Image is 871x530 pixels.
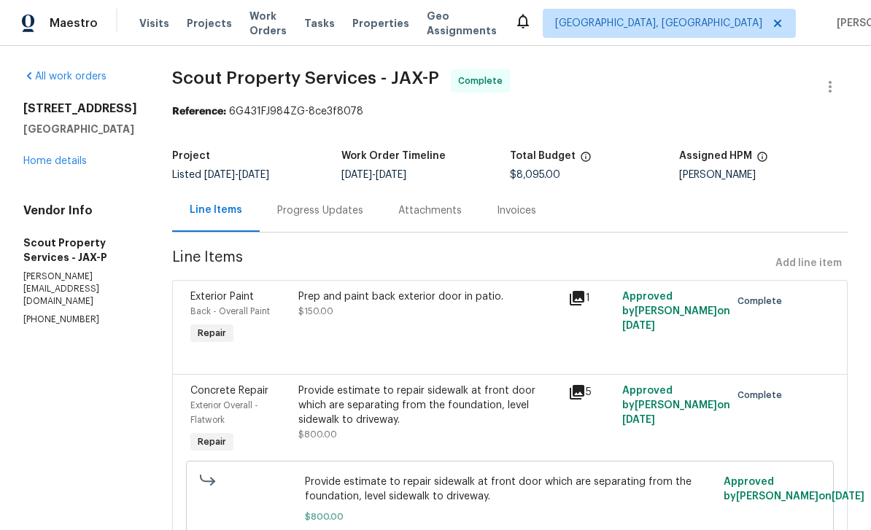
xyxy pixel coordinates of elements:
span: Approved by [PERSON_NAME] on [724,477,864,502]
div: Provide estimate to repair sidewalk at front door which are separating from the foundation, level... [298,383,560,427]
h5: Project [172,151,210,161]
span: Work Orders [249,9,287,38]
span: - [341,170,406,180]
div: Progress Updates [277,203,363,218]
div: Attachments [398,203,462,218]
h5: Assigned HPM [679,151,752,161]
span: - [204,170,269,180]
span: Repair [192,326,232,340]
div: Line Items [190,203,242,217]
span: Exterior Overall - Flatwork [190,401,258,424]
span: [DATE] [832,491,864,502]
a: All work orders [23,71,107,82]
div: 1 [568,289,613,307]
span: Maestro [50,16,98,31]
a: Home details [23,156,87,166]
span: Back - Overall Paint [190,307,270,316]
span: [DATE] [204,170,235,180]
div: Prep and paint back exterior door in patio. [298,289,560,304]
div: [PERSON_NAME] [679,170,848,180]
span: The total cost of line items that have been proposed by Opendoor. This sum includes line items th... [580,151,592,170]
h5: [GEOGRAPHIC_DATA] [23,122,137,136]
span: [DATE] [341,170,372,180]
p: [PHONE_NUMBER] [23,313,137,326]
span: $8,095.00 [510,170,560,180]
span: [DATE] [622,321,655,331]
h4: Vendor Info [23,203,137,218]
h5: Total Budget [510,151,576,161]
span: $800.00 [305,510,716,524]
span: Properties [352,16,409,31]
span: Line Items [172,250,770,277]
span: Provide estimate to repair sidewalk at front door which are separating from the foundation, level... [305,475,716,504]
p: [PERSON_NAME][EMAIL_ADDRESS][DOMAIN_NAME] [23,270,137,308]
span: $150.00 [298,307,333,316]
div: 6G431FJ984ZG-8ce3f8078 [172,104,848,119]
h5: Scout Property Services - JAX-P [23,235,137,265]
span: Exterior Paint [190,292,254,302]
span: Geo Assignments [427,9,497,38]
span: Tasks [304,18,335,28]
div: Invoices [497,203,536,218]
span: [DATE] [622,415,655,425]
span: Complete [738,388,788,402]
span: Complete [458,74,508,88]
span: Visits [139,16,169,31]
span: Concrete Repair [190,386,268,396]
span: Complete [738,294,788,308]
span: Projects [187,16,232,31]
span: The hpm assigned to this work order. [756,151,768,170]
span: $800.00 [298,430,337,439]
span: Scout Property Services - JAX-P [172,69,439,87]
h5: Work Order Timeline [341,151,446,161]
span: [DATE] [239,170,269,180]
h2: [STREET_ADDRESS] [23,101,137,116]
div: 5 [568,383,613,401]
span: Repair [192,434,232,449]
b: Reference: [172,106,226,117]
span: Approved by [PERSON_NAME] on [622,292,730,331]
span: Approved by [PERSON_NAME] on [622,386,730,425]
span: [GEOGRAPHIC_DATA], [GEOGRAPHIC_DATA] [555,16,762,31]
span: Listed [172,170,269,180]
span: [DATE] [376,170,406,180]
